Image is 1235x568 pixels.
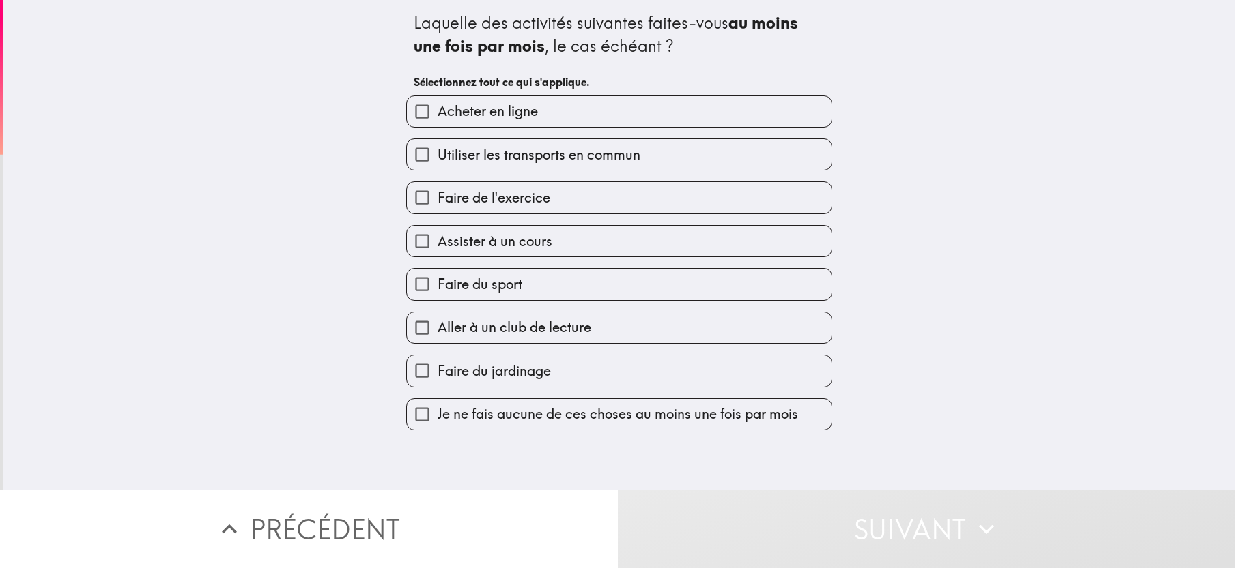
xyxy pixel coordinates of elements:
[414,12,825,57] div: Laquelle des activités suivantes faites-vous , le cas échéant ?
[414,74,825,89] h6: Sélectionnez tout ce qui s'applique.
[438,145,640,164] span: Utiliser les transports en commun
[407,226,832,256] button: Assister à un cours
[438,188,550,207] span: Faire de l'exercice
[407,139,832,170] button: Utiliser les transports en commun
[438,318,591,337] span: Aller à un club de lecture
[414,12,802,56] b: au moins une fois par mois
[407,182,832,213] button: Faire de l'exercice
[407,269,832,299] button: Faire du sport
[407,96,832,127] button: Acheter en ligne
[438,232,552,251] span: Assister à un cours
[407,399,832,430] button: Je ne fais aucune de ces choses au moins une fois par mois
[407,312,832,343] button: Aller à un club de lecture
[438,275,522,294] span: Faire du sport
[438,361,551,380] span: Faire du jardinage
[438,102,538,121] span: Acheter en ligne
[438,404,798,423] span: Je ne fais aucune de ces choses au moins une fois par mois
[407,355,832,386] button: Faire du jardinage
